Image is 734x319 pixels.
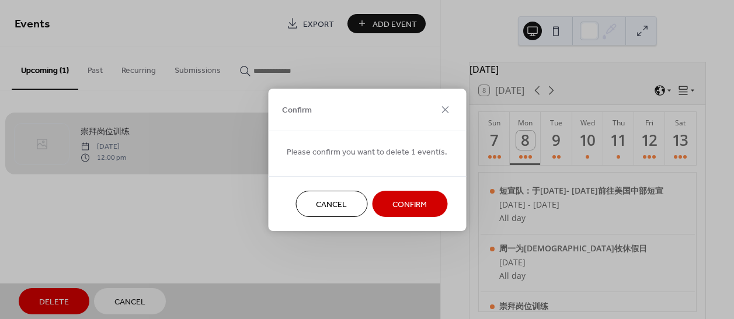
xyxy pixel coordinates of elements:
span: Confirm [392,198,427,211]
span: Please confirm you want to delete 1 event(s. [287,146,447,158]
button: Cancel [295,191,367,217]
span: Cancel [316,198,347,211]
span: Confirm [282,104,312,117]
button: Confirm [372,191,447,217]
